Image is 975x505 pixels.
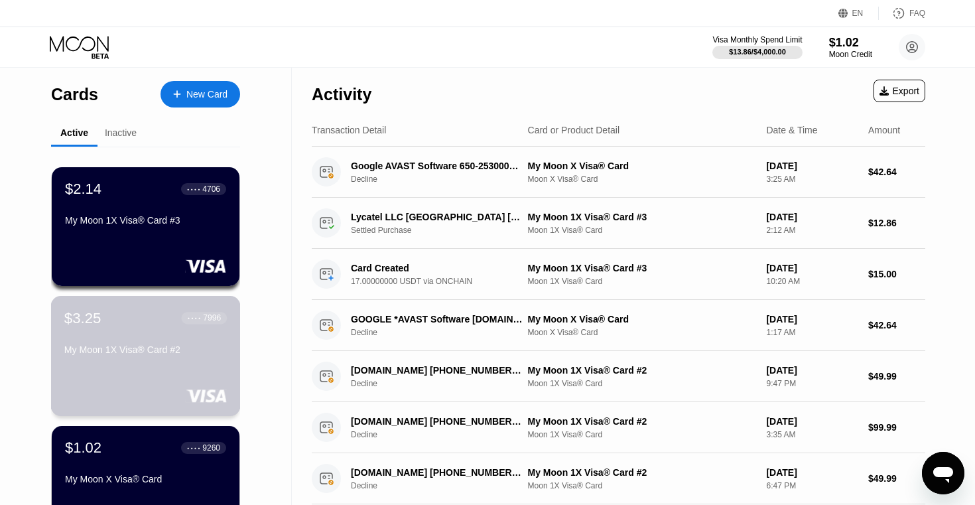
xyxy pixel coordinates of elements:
[351,226,536,235] div: Settled Purchase
[65,215,226,226] div: My Moon 1X Visa® Card #3
[64,344,227,355] div: My Moon 1X Visa® Card #2
[868,218,925,228] div: $12.86
[528,365,756,376] div: My Moon 1X Visa® Card #2
[829,36,872,59] div: $1.02Moon Credit
[51,85,98,104] div: Cards
[868,269,925,279] div: $15.00
[766,277,858,286] div: 10:20 AM
[187,187,200,191] div: ● ● ● ●
[351,314,523,325] div: GOOGLE *AVAST Software [DOMAIN_NAME][URL][GEOGRAPHIC_DATA]
[766,430,858,439] div: 3:35 AM
[60,127,88,138] div: Active
[351,277,536,286] div: 17.00000000 USDT via ONCHAIN
[105,127,137,138] div: Inactive
[766,263,858,273] div: [DATE]
[186,89,227,100] div: New Card
[712,35,802,59] div: Visa Monthly Spend Limit$13.86/$4,000.00
[312,125,386,135] div: Transaction Detail
[202,443,220,453] div: 9260
[351,467,523,478] div: [DOMAIN_NAME] [PHONE_NUMBER] US
[766,328,858,337] div: 1:17 AM
[829,36,872,50] div: $1.02
[766,416,858,427] div: [DATE]
[766,125,817,135] div: Date & Time
[312,85,371,104] div: Activity
[712,35,802,44] div: Visa Monthly Spend Limit
[528,175,756,184] div: Moon X Visa® Card
[52,167,239,286] div: $2.14● ● ● ●4706My Moon 1X Visa® Card #3
[829,50,872,59] div: Moon Credit
[868,422,925,433] div: $99.99
[868,473,925,484] div: $49.99
[528,328,756,337] div: Moon X Visa® Card
[528,125,620,135] div: Card or Product Detail
[351,379,536,388] div: Decline
[161,81,240,108] div: New Card
[312,453,925,504] div: [DOMAIN_NAME] [PHONE_NUMBER] USDeclineMy Moon 1X Visa® Card #2Moon 1X Visa® Card[DATE]6:47 PM$49.99
[312,300,925,351] div: GOOGLE *AVAST Software [DOMAIN_NAME][URL][GEOGRAPHIC_DATA]DeclineMy Moon X Visa® CardMoon X Visa®...
[729,48,786,56] div: $13.86 / $4,000.00
[766,481,858,490] div: 6:47 PM
[838,7,879,20] div: EN
[909,9,925,18] div: FAQ
[64,309,101,326] div: $3.25
[351,365,523,376] div: [DOMAIN_NAME] [PHONE_NUMBER] US
[868,167,925,177] div: $42.64
[187,446,200,450] div: ● ● ● ●
[528,430,756,439] div: Moon 1X Visa® Card
[766,314,858,325] div: [DATE]
[766,365,858,376] div: [DATE]
[351,263,523,273] div: Card Created
[312,198,925,249] div: Lycatel LLC [GEOGRAPHIC_DATA] [GEOGRAPHIC_DATA]Settled PurchaseMy Moon 1X Visa® Card #3Moon 1X Vi...
[874,80,925,102] div: Export
[766,212,858,222] div: [DATE]
[65,180,101,198] div: $2.14
[879,7,925,20] div: FAQ
[868,125,900,135] div: Amount
[312,351,925,402] div: [DOMAIN_NAME] [PHONE_NUMBER] USDeclineMy Moon 1X Visa® Card #2Moon 1X Visa® Card[DATE]9:47 PM$49.99
[351,212,523,222] div: Lycatel LLC [GEOGRAPHIC_DATA] [GEOGRAPHIC_DATA]
[528,226,756,235] div: Moon 1X Visa® Card
[65,439,101,457] div: $1.02
[312,147,925,198] div: Google AVAST Software 650-2530000 USDeclineMy Moon X Visa® CardMoon X Visa® Card[DATE]3:25 AM$42.64
[312,249,925,300] div: Card Created17.00000000 USDT via ONCHAINMy Moon 1X Visa® Card #3Moon 1X Visa® Card[DATE]10:20 AM$...
[188,316,201,320] div: ● ● ● ●
[528,212,756,222] div: My Moon 1X Visa® Card #3
[766,379,858,388] div: 9:47 PM
[766,161,858,171] div: [DATE]
[766,467,858,478] div: [DATE]
[202,184,220,194] div: 4706
[528,467,756,478] div: My Moon 1X Visa® Card #2
[766,175,858,184] div: 3:25 AM
[868,371,925,382] div: $49.99
[65,474,226,484] div: My Moon X Visa® Card
[351,430,536,439] div: Decline
[868,320,925,330] div: $42.64
[528,379,756,388] div: Moon 1X Visa® Card
[351,175,536,184] div: Decline
[766,226,858,235] div: 2:12 AM
[528,481,756,490] div: Moon 1X Visa® Card
[351,481,536,490] div: Decline
[203,313,221,323] div: 7996
[52,297,239,415] div: $3.25● ● ● ●7996My Moon 1X Visa® Card #2
[528,416,756,427] div: My Moon 1X Visa® Card #2
[312,402,925,453] div: [DOMAIN_NAME] [PHONE_NUMBER] USDeclineMy Moon 1X Visa® Card #2Moon 1X Visa® Card[DATE]3:35 AM$99.99
[528,277,756,286] div: Moon 1X Visa® Card
[351,161,523,171] div: Google AVAST Software 650-2530000 US
[351,416,523,427] div: [DOMAIN_NAME] [PHONE_NUMBER] US
[879,86,919,96] div: Export
[528,314,756,325] div: My Moon X Visa® Card
[351,328,536,337] div: Decline
[852,9,864,18] div: EN
[528,263,756,273] div: My Moon 1X Visa® Card #3
[528,161,756,171] div: My Moon X Visa® Card
[922,452,964,494] iframe: Button to launch messaging window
